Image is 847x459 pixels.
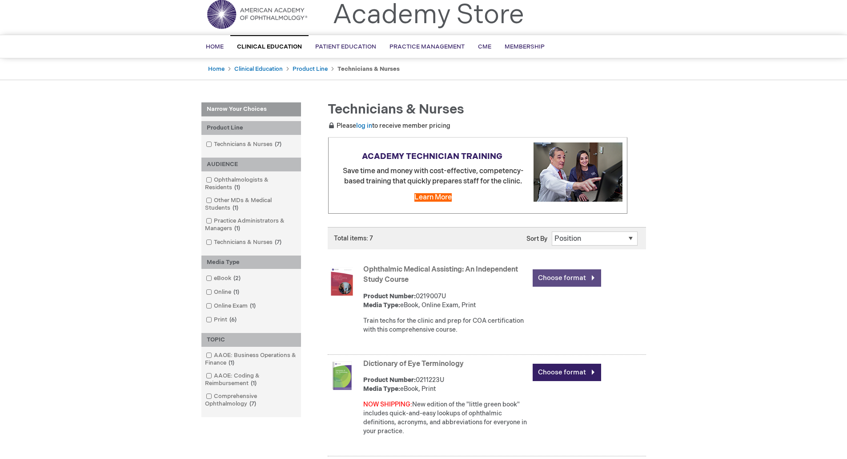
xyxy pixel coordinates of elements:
[204,392,299,408] a: Comprehensive Ophthalmology7
[208,65,225,73] a: Home
[204,140,285,149] a: Technicians & Nurses7
[201,158,301,171] div: AUDIENCE
[204,196,299,212] a: Other MDs & Medical Students1
[337,65,400,73] strong: Technicians & Nurses
[356,122,372,130] a: log in
[333,167,622,187] p: Save time and money with cost-effective, competency-based training that quickly prepares staff fo...
[201,256,301,269] div: Media Type
[363,376,416,384] strong: Product Number:
[232,184,242,191] span: 1
[505,43,545,50] span: Membership
[247,400,258,407] span: 7
[249,380,259,387] span: 1
[204,217,299,233] a: Practice Administrators & Managers1
[201,102,301,117] strong: Narrow Your Choices
[363,317,528,334] div: Train techs for the clinic and prep for COA certification with this comprehensive course.
[201,121,301,135] div: Product Line
[526,235,547,243] label: Sort By
[414,193,452,202] a: Learn More
[362,152,502,161] strong: ACADEMY TECHNICIAN TRAINING
[204,238,285,247] a: Technicians & Nurses7
[232,225,242,232] span: 1
[293,65,328,73] a: Product Line
[273,239,284,246] span: 7
[363,385,400,393] strong: Media Type:
[206,43,224,50] span: Home
[328,102,464,118] span: Technicians & Nurses
[273,141,284,148] span: 7
[363,360,464,368] a: Dictionary of Eye Terminology
[328,267,356,296] img: Ophthalmic Medical Assisting: An Independent Study Course
[533,364,601,381] a: Choose format
[363,292,416,300] strong: Product Number:
[204,351,299,367] a: AAOE: Business Operations & Finance1
[227,316,239,323] span: 6
[363,292,528,310] div: 0219007U eBook, Online Exam, Print
[226,359,237,366] span: 1
[363,265,518,284] a: Ophthalmic Medical Assisting: An Independent Study Course
[204,302,259,310] a: Online Exam1
[204,316,240,324] a: Print6
[315,43,376,50] span: Patient Education
[237,43,302,50] span: Clinical Education
[533,269,601,287] a: Choose format
[534,142,622,202] img: Explore cost-effective Academy technician training programs
[478,43,491,50] span: CME
[231,288,241,296] span: 1
[328,122,450,130] span: Please to receive member pricing
[231,275,243,282] span: 2
[389,43,465,50] span: Practice Management
[204,288,243,297] a: Online1
[201,333,301,347] div: TOPIC
[234,65,283,73] a: Clinical Education
[363,401,412,408] font: NOW SHIPPING:
[363,301,400,309] strong: Media Type:
[363,376,528,394] div: 0211223U eBook, Print
[204,274,244,283] a: eBook2
[363,400,528,436] div: New edition of the "little green book" includes quick-and-easy lookups of ophthalmic definitions,...
[204,176,299,192] a: Ophthalmologists & Residents1
[328,362,356,390] img: Dictionary of Eye Terminology
[334,235,373,242] span: Total items: 7
[204,372,299,388] a: AAOE: Coding & Reimbursement1
[230,204,241,211] span: 1
[248,302,258,309] span: 1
